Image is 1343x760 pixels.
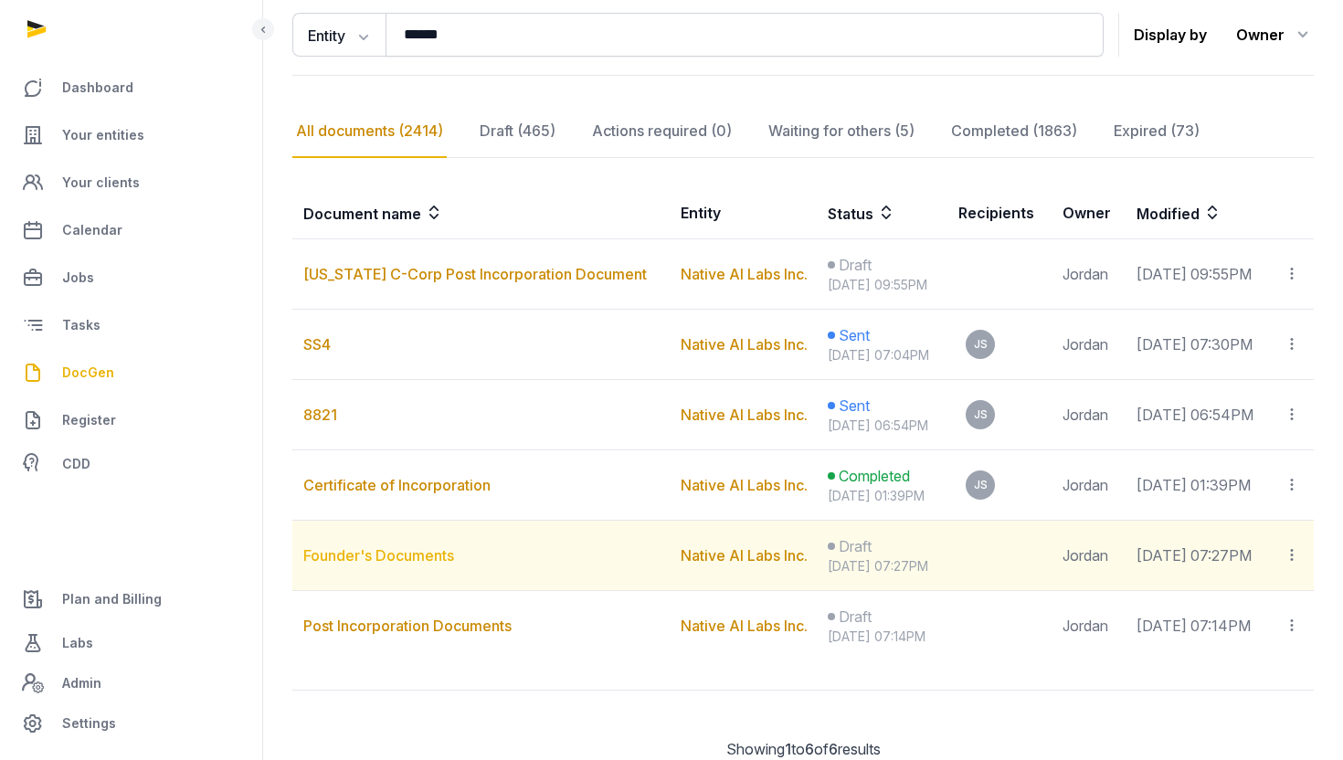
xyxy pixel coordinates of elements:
[15,665,248,702] a: Admin
[15,113,248,157] a: Your entities
[1126,187,1314,239] th: Modified
[303,546,454,565] a: Founder's Documents
[765,105,918,158] div: Waiting for others (5)
[15,702,248,745] a: Settings
[828,346,936,364] div: [DATE] 07:04PM
[817,187,947,239] th: Status
[15,446,248,482] a: CDD
[1110,105,1203,158] div: Expired (73)
[828,628,936,646] div: [DATE] 07:14PM
[292,187,670,239] th: Document name
[1052,187,1126,239] th: Owner
[15,208,248,252] a: Calendar
[1126,239,1273,310] td: [DATE] 09:55PM
[292,13,386,57] button: Entity
[805,740,814,758] span: 6
[303,265,647,283] a: [US_STATE] C-Corp Post Incorporation Document
[15,398,248,442] a: Register
[1126,521,1273,591] td: [DATE] 07:27PM
[1052,450,1126,521] td: Jordan
[681,265,808,283] a: Native AI Labs Inc.
[1236,20,1314,49] div: Owner
[588,105,735,158] div: Actions required (0)
[839,254,872,276] span: Draft
[1052,239,1126,310] td: Jordan
[974,339,988,350] span: JS
[681,617,808,635] a: Native AI Labs Inc.
[62,314,100,336] span: Tasks
[15,66,248,110] a: Dashboard
[1052,591,1126,661] td: Jordan
[1126,380,1273,450] td: [DATE] 06:54PM
[785,740,791,758] span: 1
[62,453,90,475] span: CDD
[62,124,144,146] span: Your entities
[62,409,116,431] span: Register
[303,335,331,354] a: SS4
[62,672,101,694] span: Admin
[828,557,936,575] div: [DATE] 07:27PM
[62,362,114,384] span: DocGen
[1126,310,1273,380] td: [DATE] 07:30PM
[15,351,248,395] a: DocGen
[62,219,122,241] span: Calendar
[303,617,512,635] a: Post Incorporation Documents
[303,476,491,494] a: Certificate of Incorporation
[15,621,248,665] a: Labs
[292,738,1314,760] div: Showing to of results
[839,465,910,487] span: Completed
[828,276,936,294] div: [DATE] 09:55PM
[829,740,838,758] span: 6
[15,161,248,205] a: Your clients
[681,476,808,494] a: Native AI Labs Inc.
[681,335,808,354] a: Native AI Labs Inc.
[681,406,808,424] a: Native AI Labs Inc.
[15,577,248,621] a: Plan and Billing
[974,480,988,491] span: JS
[62,77,133,99] span: Dashboard
[62,632,93,654] span: Labs
[947,187,1051,239] th: Recipients
[1126,450,1273,521] td: [DATE] 01:39PM
[62,172,140,194] span: Your clients
[1126,591,1273,661] td: [DATE] 07:14PM
[62,588,162,610] span: Plan and Billing
[1052,521,1126,591] td: Jordan
[1052,310,1126,380] td: Jordan
[62,267,94,289] span: Jobs
[62,712,116,734] span: Settings
[15,256,248,300] a: Jobs
[15,303,248,347] a: Tasks
[839,395,870,417] span: Sent
[839,324,870,346] span: Sent
[1052,380,1126,450] td: Jordan
[828,417,936,435] div: [DATE] 06:54PM
[303,406,337,424] a: 8821
[1134,20,1207,49] p: Display by
[476,105,559,158] div: Draft (465)
[670,187,817,239] th: Entity
[292,105,1314,158] nav: Tabs
[681,546,808,565] a: Native AI Labs Inc.
[292,105,447,158] div: All documents (2414)
[947,105,1081,158] div: Completed (1863)
[839,606,872,628] span: Draft
[974,409,988,420] span: JS
[828,487,936,505] div: [DATE] 01:39PM
[839,535,872,557] span: Draft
